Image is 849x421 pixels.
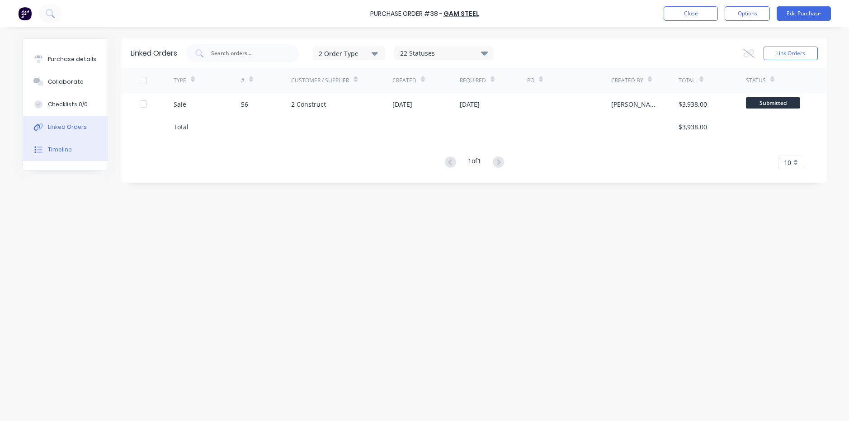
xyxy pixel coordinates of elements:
[48,146,72,154] div: Timeline
[468,156,481,169] div: 1 of 1
[611,76,643,85] div: Created By
[48,78,84,86] div: Collaborate
[291,99,326,109] div: 2 Construct
[23,138,108,161] button: Timeline
[679,122,707,132] div: $3,938.00
[679,76,695,85] div: Total
[746,76,766,85] div: Status
[611,99,660,109] div: [PERSON_NAME]
[460,99,480,109] div: [DATE]
[319,48,379,58] div: 2 Order Type
[241,99,248,109] div: 56
[460,76,486,85] div: Required
[392,76,416,85] div: Created
[131,48,177,59] div: Linked Orders
[679,99,707,109] div: $3,938.00
[23,71,108,93] button: Collaborate
[777,6,831,21] button: Edit Purchase
[746,97,800,109] span: Submitted
[725,6,770,21] button: Options
[210,49,285,58] input: Search orders...
[48,100,88,109] div: Checklists 0/0
[174,76,186,85] div: TYPE
[291,76,349,85] div: Customer / Supplier
[23,48,108,71] button: Purchase details
[392,99,412,109] div: [DATE]
[370,9,443,19] div: Purchase Order #38 -
[313,47,385,60] button: 2 Order Type
[48,123,87,131] div: Linked Orders
[48,55,96,63] div: Purchase details
[241,76,245,85] div: #
[784,158,791,167] span: 10
[395,48,493,58] div: 22 Statuses
[23,116,108,138] button: Linked Orders
[764,47,818,60] button: Link Orders
[527,76,534,85] div: PO
[18,7,32,20] img: Factory
[664,6,718,21] button: Close
[443,9,479,18] a: GAM STEEL
[174,99,186,109] div: Sale
[174,122,189,132] div: Total
[23,93,108,116] button: Checklists 0/0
